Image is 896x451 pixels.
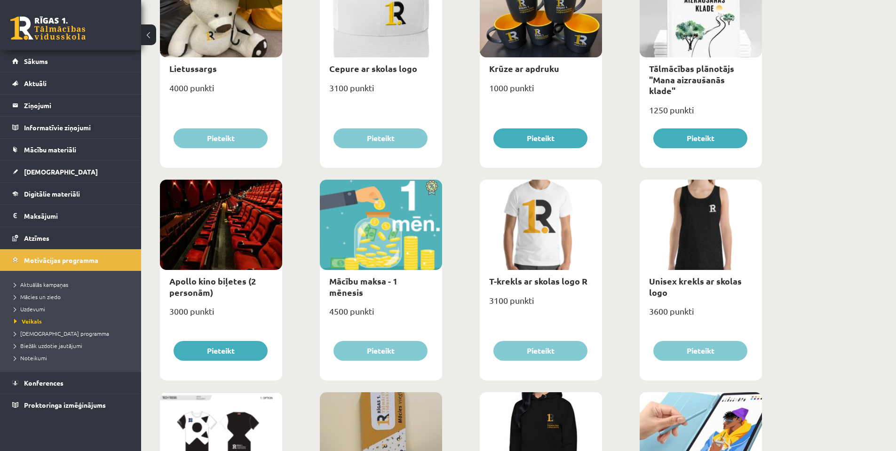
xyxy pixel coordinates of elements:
[493,341,587,361] button: Pieteikt
[24,205,129,227] legend: Maksājumi
[14,329,132,338] a: [DEMOGRAPHIC_DATA] programma
[14,330,109,337] span: [DEMOGRAPHIC_DATA] programma
[489,276,587,286] a: T-krekls ar skolas logo R
[12,50,129,72] a: Sākums
[12,372,129,394] a: Konferences
[24,401,106,409] span: Proktoringa izmēģinājums
[320,80,442,103] div: 3100 punkti
[14,317,42,325] span: Veikals
[14,354,132,362] a: Noteikumi
[649,276,742,297] a: Unisex krekls ar skolas logo
[174,341,268,361] button: Pieteikt
[24,57,48,65] span: Sākums
[12,95,129,116] a: Ziņojumi
[640,102,762,126] div: 1250 punkti
[320,303,442,327] div: 4500 punkti
[169,63,217,74] a: Lietussargs
[14,281,68,288] span: Aktuālās kampaņas
[480,80,602,103] div: 1000 punkti
[14,280,132,289] a: Aktuālās kampaņas
[14,305,132,313] a: Uzdevumi
[649,63,734,96] a: Tālmācības plānotājs "Mana aizraušanās klade"
[14,293,61,301] span: Mācies un ziedo
[24,95,129,116] legend: Ziņojumi
[14,342,82,349] span: Biežāk uzdotie jautājumi
[10,16,86,40] a: Rīgas 1. Tālmācības vidusskola
[24,190,80,198] span: Digitālie materiāli
[653,128,747,148] button: Pieteikt
[160,80,282,103] div: 4000 punkti
[14,317,132,325] a: Veikals
[14,354,47,362] span: Noteikumi
[12,139,129,160] a: Mācību materiāli
[24,234,49,242] span: Atzīmes
[14,341,132,350] a: Biežāk uzdotie jautājumi
[12,72,129,94] a: Aktuāli
[421,180,442,196] img: Atlaide
[12,227,129,249] a: Atzīmes
[12,117,129,138] a: Informatīvie ziņojumi
[12,205,129,227] a: Maksājumi
[14,305,45,313] span: Uzdevumi
[333,341,428,361] button: Pieteikt
[653,341,747,361] button: Pieteikt
[24,79,47,87] span: Aktuāli
[24,256,98,264] span: Motivācijas programma
[24,145,76,154] span: Mācību materiāli
[174,128,268,148] button: Pieteikt
[489,63,559,74] a: Krūze ar apdruku
[493,128,587,148] button: Pieteikt
[160,303,282,327] div: 3000 punkti
[169,276,256,297] a: Apollo kino biļetes (2 personām)
[480,293,602,316] div: 3100 punkti
[12,394,129,416] a: Proktoringa izmēģinājums
[24,167,98,176] span: [DEMOGRAPHIC_DATA]
[12,183,129,205] a: Digitālie materiāli
[329,276,397,297] a: Mācību maksa - 1 mēnesis
[333,128,428,148] button: Pieteikt
[24,379,63,387] span: Konferences
[12,249,129,271] a: Motivācijas programma
[12,161,129,182] a: [DEMOGRAPHIC_DATA]
[329,63,417,74] a: Cepure ar skolas logo
[640,303,762,327] div: 3600 punkti
[14,293,132,301] a: Mācies un ziedo
[24,117,129,138] legend: Informatīvie ziņojumi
